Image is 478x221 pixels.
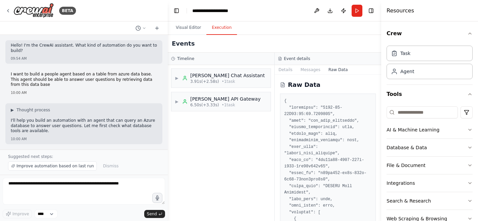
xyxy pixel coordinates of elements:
[387,85,473,104] button: Tools
[103,163,118,169] span: Dismiss
[144,210,165,218] button: Send
[172,39,195,48] h2: Events
[192,7,228,14] nav: breadcrumb
[222,102,235,108] span: • 1 task
[190,102,219,108] span: 6.50s (+3.33s)
[11,107,50,113] button: ▶Thought process
[147,211,157,217] span: Send
[288,80,321,90] h2: Raw Data
[175,99,179,104] span: ▶
[190,79,219,84] span: 3.91s (+2.58s)
[387,192,473,210] button: Search & Research
[59,7,76,15] div: BETA
[324,65,352,74] button: Raw Data
[172,6,181,15] button: Hide left sidebar
[400,50,410,57] div: Task
[387,43,473,85] div: Crew
[133,24,149,32] button: Switch to previous chat
[16,163,94,169] span: Improve automation based on last run
[99,161,122,171] button: Dismiss
[13,3,54,18] img: Logo
[152,193,162,203] button: Click to speak your automation idea
[387,174,473,192] button: Integrations
[11,56,157,61] div: 09:54 AM
[222,79,235,84] span: • 1 task
[11,118,157,134] p: I'll help you build an automation with an agent that can query an Azure database to answer user q...
[387,180,415,186] div: Integrations
[387,144,427,151] div: Database & Data
[3,210,32,218] button: Improve
[387,139,473,156] button: Database & Data
[11,107,14,113] span: ▶
[206,21,237,35] button: Execution
[152,24,162,32] button: Start a new chat
[8,154,160,159] p: Suggested next steps:
[16,107,50,113] span: Thought process
[387,7,414,15] h4: Resources
[8,161,97,171] button: Improve automation based on last run
[284,56,310,61] h3: Event details
[387,126,439,133] div: AI & Machine Learning
[190,72,265,79] div: [PERSON_NAME] Chat Assistant
[275,65,297,74] button: Details
[296,65,324,74] button: Messages
[387,198,431,204] div: Search & Research
[170,21,206,35] button: Visual Editor
[175,75,179,81] span: ▶
[12,211,29,217] span: Improve
[11,90,157,95] div: 10:00 AM
[177,56,194,61] h3: Timeline
[11,72,157,88] p: I want to build a people agent based on a table from azure data base. This agent should be able t...
[387,24,473,43] button: Crew
[11,136,157,142] div: 10:00 AM
[11,43,157,53] p: Hello! I'm the CrewAI assistant. What kind of automation do you want to build?
[366,6,376,15] button: Hide right sidebar
[190,96,261,102] div: [PERSON_NAME] API Gateway
[387,162,426,169] div: File & Document
[400,68,414,75] div: Agent
[387,157,473,174] button: File & Document
[387,121,473,139] button: AI & Machine Learning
